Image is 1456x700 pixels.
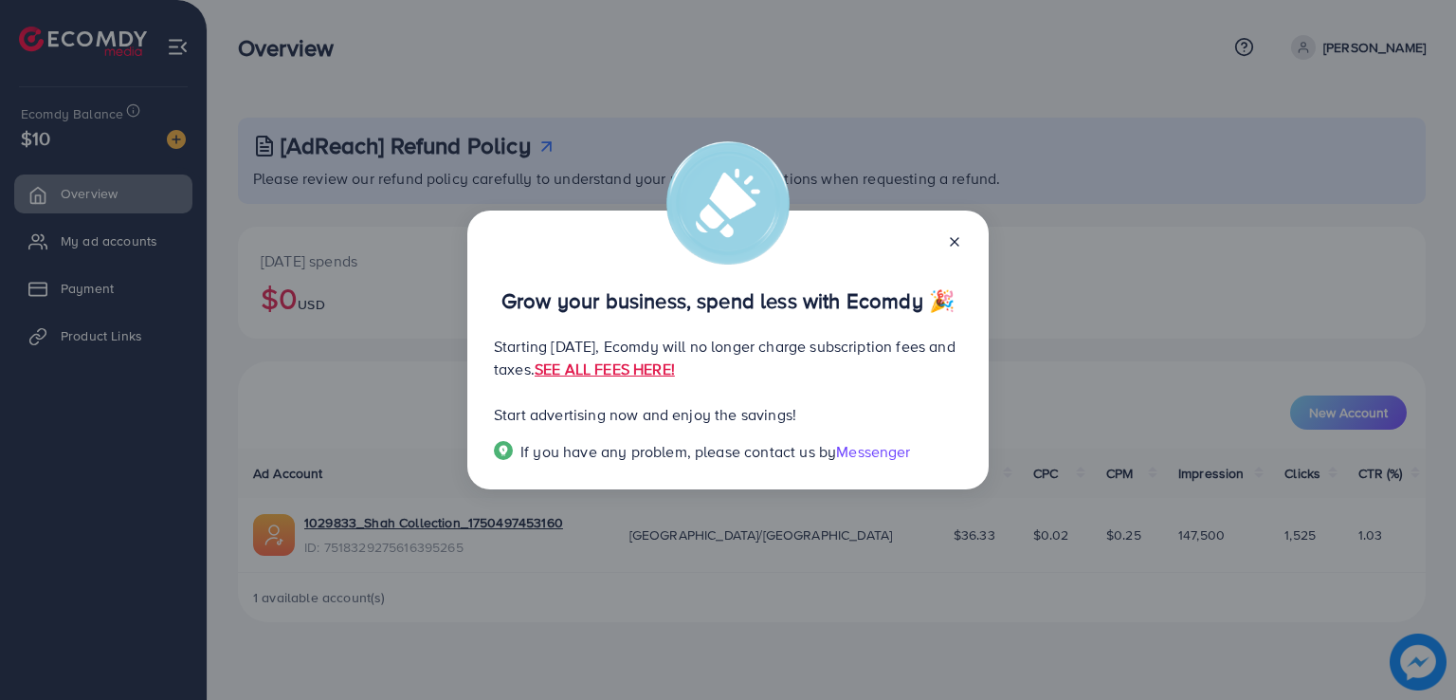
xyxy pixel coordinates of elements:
[520,441,836,462] span: If you have any problem, please contact us by
[494,441,513,460] img: Popup guide
[494,289,962,312] p: Grow your business, spend less with Ecomdy 🎉
[666,141,790,265] img: alert
[494,335,962,380] p: Starting [DATE], Ecomdy will no longer charge subscription fees and taxes.
[836,441,910,462] span: Messenger
[494,403,962,426] p: Start advertising now and enjoy the savings!
[535,359,675,379] a: SEE ALL FEES HERE!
